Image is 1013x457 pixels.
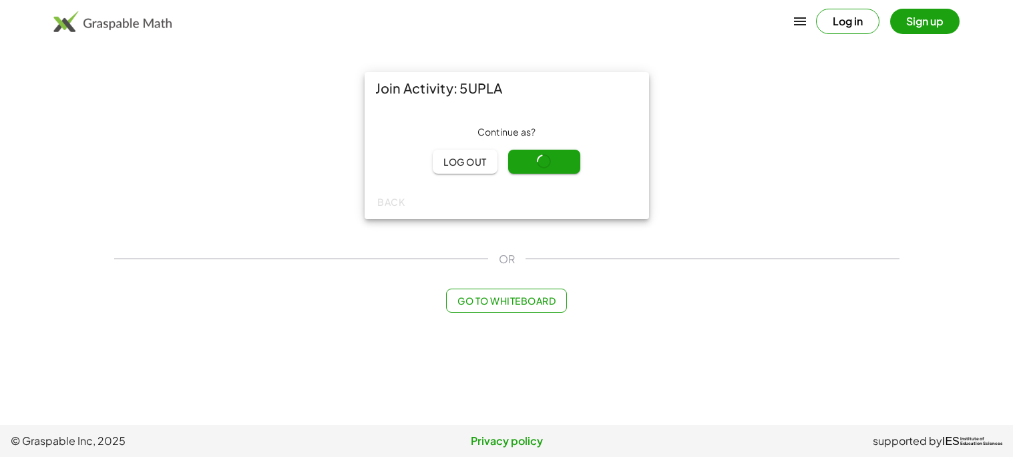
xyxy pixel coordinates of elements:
[816,9,879,34] button: Log in
[443,156,487,168] span: Log out
[11,433,341,449] span: © Graspable Inc, 2025
[365,72,649,104] div: Join Activity: 5UPLA
[433,150,497,174] button: Log out
[873,433,942,449] span: supported by
[942,433,1002,449] a: IESInstitute ofEducation Sciences
[375,126,638,139] div: Continue as ?
[499,251,515,267] span: OR
[942,435,960,448] span: IES
[960,437,1002,446] span: Institute of Education Sciences
[457,295,556,307] span: Go to Whiteboard
[890,9,960,34] button: Sign up
[341,433,672,449] a: Privacy policy
[446,289,567,313] button: Go to Whiteboard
